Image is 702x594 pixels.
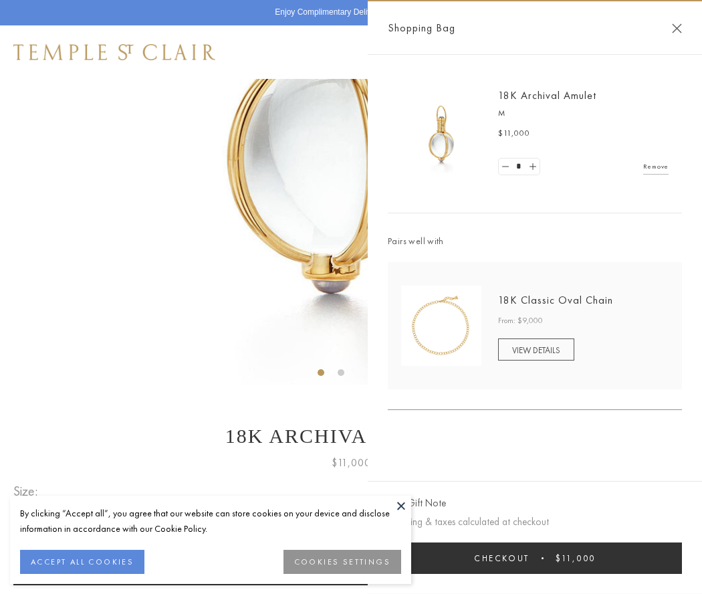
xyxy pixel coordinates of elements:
[498,314,543,328] span: From: $9,000
[20,506,401,536] div: By clicking “Accept all”, you agree that our website can store cookies on your device and disclos...
[388,19,455,37] span: Shopping Bag
[498,293,613,307] a: 18K Classic Oval Chain
[498,88,596,102] a: 18K Archival Amulet
[388,542,682,574] button: Checkout $11,000
[13,480,43,502] span: Size:
[13,44,215,60] img: Temple St. Clair
[498,338,574,361] a: VIEW DETAILS
[388,233,682,249] span: Pairs well with
[672,23,682,33] button: Close Shopping Bag
[525,159,539,175] a: Set quantity to 2
[20,550,144,574] button: ACCEPT ALL COOKIES
[275,6,420,19] p: Enjoy Complimentary Delivery & Returns
[643,159,669,174] a: Remove
[13,425,689,448] h1: 18K Archival Amulet
[512,344,560,356] span: VIEW DETAILS
[332,454,371,472] span: $11,000
[474,553,530,564] span: Checkout
[498,107,669,120] p: M
[401,94,481,174] img: 18K Archival Amulet
[499,159,512,175] a: Set quantity to 0
[388,495,446,512] button: Add Gift Note
[401,286,481,366] img: N88865-OV18
[556,553,596,564] span: $11,000
[283,550,401,574] button: COOKIES SETTINGS
[498,127,530,140] span: $11,000
[388,514,682,530] p: Shipping & taxes calculated at checkout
